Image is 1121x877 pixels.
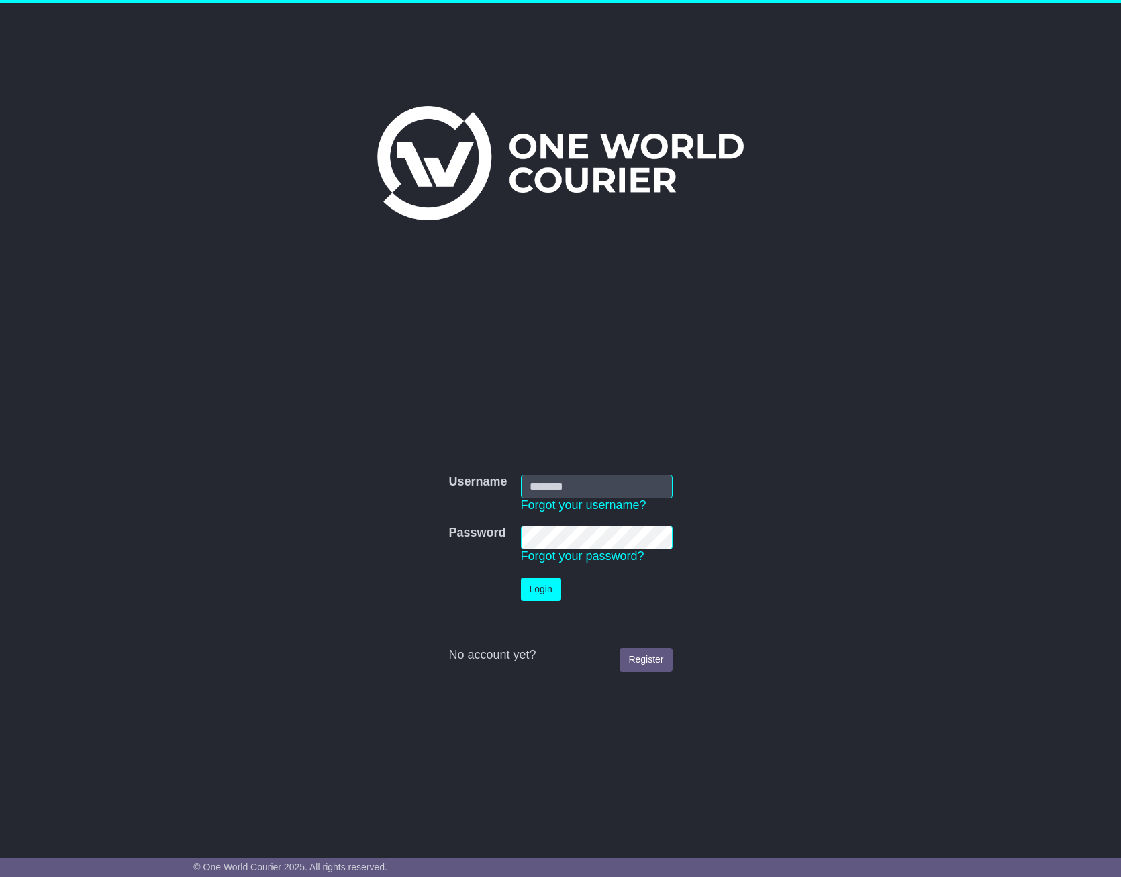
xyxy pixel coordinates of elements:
[377,106,744,220] img: One World
[521,578,561,601] button: Login
[521,549,644,563] a: Forgot your password?
[193,862,387,872] span: © One World Courier 2025. All rights reserved.
[448,648,672,663] div: No account yet?
[521,498,646,512] a: Forgot your username?
[620,648,672,672] a: Register
[448,475,507,490] label: Username
[448,526,505,541] label: Password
